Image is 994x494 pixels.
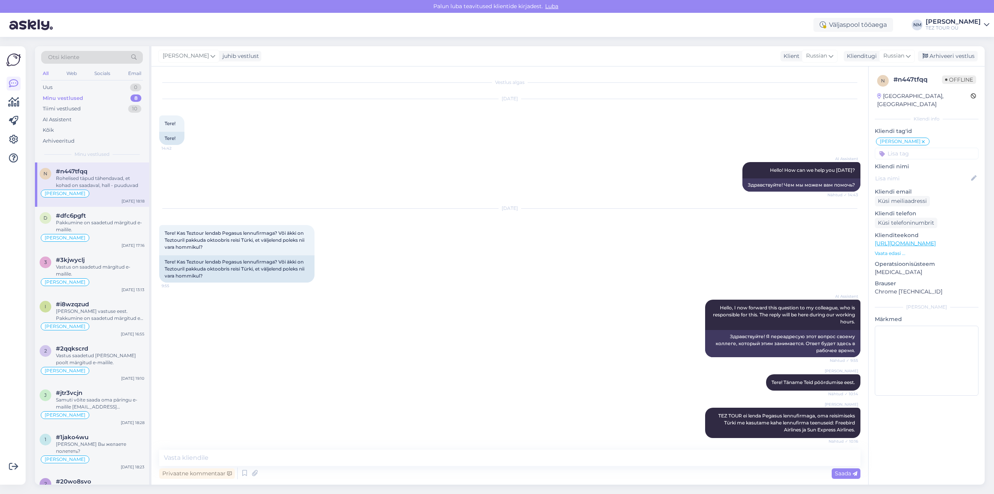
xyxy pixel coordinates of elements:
[718,413,856,433] span: TEZ TOUR ei lenda Pegasus lennufirmaga, oma reisimiseks Türki me kasutame kahe lennufirma teenuse...
[912,19,923,30] div: NM
[43,171,47,176] span: n
[45,280,85,285] span: [PERSON_NAME]
[44,481,47,487] span: 2
[43,137,75,145] div: Arhiveeritud
[45,304,46,309] span: i
[56,212,86,219] span: #dfc6pgft
[43,126,54,134] div: Kõik
[813,18,893,32] div: Väljaspool tööaega
[122,198,144,204] div: [DATE] 18:18
[121,420,144,426] div: [DATE] 18:28
[829,358,858,363] span: Nähtud ✓ 9:55
[45,191,85,196] span: [PERSON_NAME]
[93,68,112,79] div: Socials
[121,464,144,470] div: [DATE] 18:23
[56,264,144,278] div: Vastus on saadetud märgitud e-mailile.
[44,259,47,265] span: 3
[713,305,856,325] span: Hello, I now forward this question to my colleague, who is responsible for this. The reply will b...
[56,396,144,410] div: Samuti võite saada oma päringu e-mailile [EMAIL_ADDRESS][DOMAIN_NAME], kui Teil on juba olemas +/...
[130,94,141,102] div: 8
[829,438,858,444] span: Nähtud ✓ 10:16
[770,167,855,173] span: Hello! How can we help you [DATE]?
[56,168,87,175] span: #n447tfqq
[825,401,858,407] span: [PERSON_NAME]
[43,84,52,91] div: Uus
[219,52,259,60] div: juhib vestlust
[926,19,981,25] div: [PERSON_NAME]
[65,68,78,79] div: Web
[159,79,860,86] div: Vestlus algas
[875,115,978,122] div: Kliendi info
[875,315,978,323] p: Märkmed
[875,250,978,257] p: Vaata edasi ...
[41,68,50,79] div: All
[880,139,921,144] span: [PERSON_NAME]
[56,389,82,396] span: #jtr3vcjn
[159,255,315,283] div: Tere! Kas Teztour lendab Pegasus lennufirmaga? Või äkki on Teztouril pakkuda oktoobris reisi Türk...
[159,95,860,102] div: [DATE]
[844,52,877,60] div: Klienditugi
[875,240,936,247] a: [URL][DOMAIN_NAME]
[43,94,83,102] div: Minu vestlused
[875,279,978,288] p: Brauser
[6,52,21,67] img: Askly Logo
[772,379,855,385] span: Tere! Täname Teid pöördumise eest.
[883,52,904,60] span: Russian
[875,304,978,311] div: [PERSON_NAME]
[877,92,971,108] div: [GEOGRAPHIC_DATA], [GEOGRAPHIC_DATA]
[45,368,85,373] span: [PERSON_NAME]
[159,205,860,212] div: [DATE]
[56,352,144,366] div: Vastus saadetud [PERSON_NAME] poolt märgitud e-mailile.
[875,268,978,276] p: [MEDICAL_DATA]
[45,457,85,462] span: [PERSON_NAME]
[705,330,860,357] div: Здравствуйте! Я переадресую этот вопрос своему коллеге, который этим занимается. Ответ будет здес...
[43,116,71,124] div: AI Assistent
[45,436,46,442] span: 1
[875,209,978,218] p: Kliendi telefon
[875,148,978,159] input: Lisa tag
[56,345,88,352] span: #2qqkscrd
[122,287,144,293] div: [DATE] 13:13
[56,301,89,308] span: #i8wzqzud
[43,105,81,113] div: Tiimi vestlused
[127,68,143,79] div: Email
[122,243,144,248] div: [DATE] 17:16
[163,52,209,60] span: [PERSON_NAME]
[875,288,978,296] p: Chrome [TECHNICAL_ID]
[942,75,976,84] span: Offline
[806,52,827,60] span: Russian
[926,19,989,31] a: [PERSON_NAME]TEZ TOUR OÜ
[875,260,978,268] p: Operatsioonisüsteem
[825,368,858,374] span: [PERSON_NAME]
[835,470,857,477] span: Saada
[48,53,79,61] span: Otsi kliente
[875,231,978,239] p: Klienditeekond
[44,392,47,398] span: j
[162,145,191,151] span: 14:42
[56,434,89,441] span: #1jako4wu
[165,120,176,126] span: Tere!
[56,175,144,189] div: Rohelised täpud tähendavad, et kohad on saadaval, hall - puuduvad
[159,468,235,479] div: Privaatne kommentaar
[43,215,47,221] span: d
[75,151,109,158] span: Minu vestlused
[162,283,191,289] span: 9:55
[121,375,144,381] div: [DATE] 19:10
[56,257,85,264] span: #3kjwyclj
[121,331,144,337] div: [DATE] 16:55
[56,219,144,233] div: Pakkumine on saadetud märgitud e-mailile.
[44,348,47,354] span: 2
[926,25,981,31] div: TEZ TOUR OÜ
[875,174,970,183] input: Lisa nimi
[828,391,858,397] span: Nähtud ✓ 10:14
[165,230,306,250] span: Tere! Kas Teztour lendab Pegasus lennufirmaga? Või äkki on Teztouril pakkuda oktoobris reisi Türk...
[56,308,144,322] div: [PERSON_NAME] vastuse eest. Pakkumine on saadetud märgitud e-mailile.
[893,75,942,84] div: # n447tfqq
[780,52,799,60] div: Klient
[56,478,91,485] span: #20wo8svo
[56,441,144,455] div: [PERSON_NAME] Вы желаете полететь?
[742,178,860,192] div: Здравствуйте! Чем мы можем вам помочь?
[875,196,930,206] div: Küsi meiliaadressi
[875,218,937,228] div: Küsi telefoninumbrit
[45,324,85,329] span: [PERSON_NAME]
